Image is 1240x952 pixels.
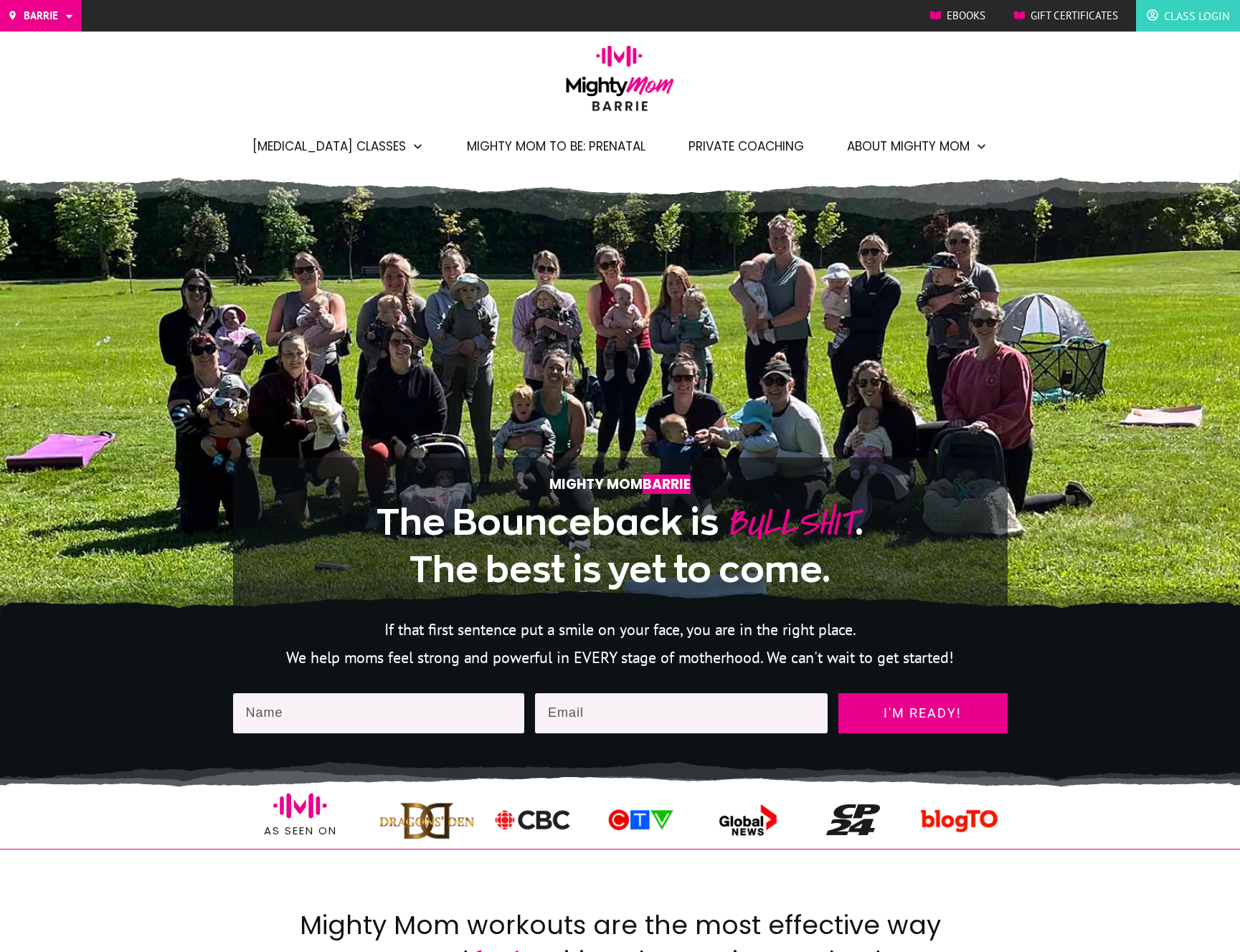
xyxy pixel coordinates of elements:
a: [MEDICAL_DATA] Classes [252,134,424,158]
img: ico-mighty-mom [597,806,683,834]
input: Email [535,693,828,733]
img: ico-mighty-mom [826,804,880,834]
a: I'm ready! [838,693,1008,733]
input: Name [233,693,525,733]
span: About Mighty Mom [847,134,970,158]
a: About Mighty Mom [847,134,988,158]
span: The best is yet to come. [410,550,830,589]
p: As seen on [234,822,368,840]
span: Ebooks [947,5,985,27]
img: ico-mighty-mom [917,779,1002,864]
a: Gift Certificates [1014,5,1118,27]
span: Gift Certificates [1031,5,1118,27]
span: Barrie [643,475,691,494]
span: The Bounceback is [377,503,719,541]
span: If that first sentence put a smile on your face, you are in the right place. [384,619,856,639]
img: ico-mighty-mom [703,802,790,838]
span: I'm ready! [851,706,995,720]
span: BULLSHIT [726,496,855,550]
a: Class Login [1147,4,1229,27]
span: We help moms feel strong and powerful in EVERY stage of motherhood. We can't wait to get started! [286,647,954,667]
a: Ebooks [930,5,985,27]
h1: . [277,498,964,593]
img: ico-mighty-mom [273,779,327,832]
span: Barrie [24,5,58,27]
p: Mighty Mom [277,472,964,496]
img: mightymom-logo-barrie [559,45,681,121]
img: ico-mighty-mom [379,796,475,844]
img: ico-mighty-mom [492,806,574,833]
span: Class Login [1164,4,1229,27]
a: Private Coaching [688,134,804,158]
a: Mighty Mom to Be: Prenatal [467,134,645,158]
a: Barrie [7,5,75,27]
span: [MEDICAL_DATA] Classes [252,134,406,158]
